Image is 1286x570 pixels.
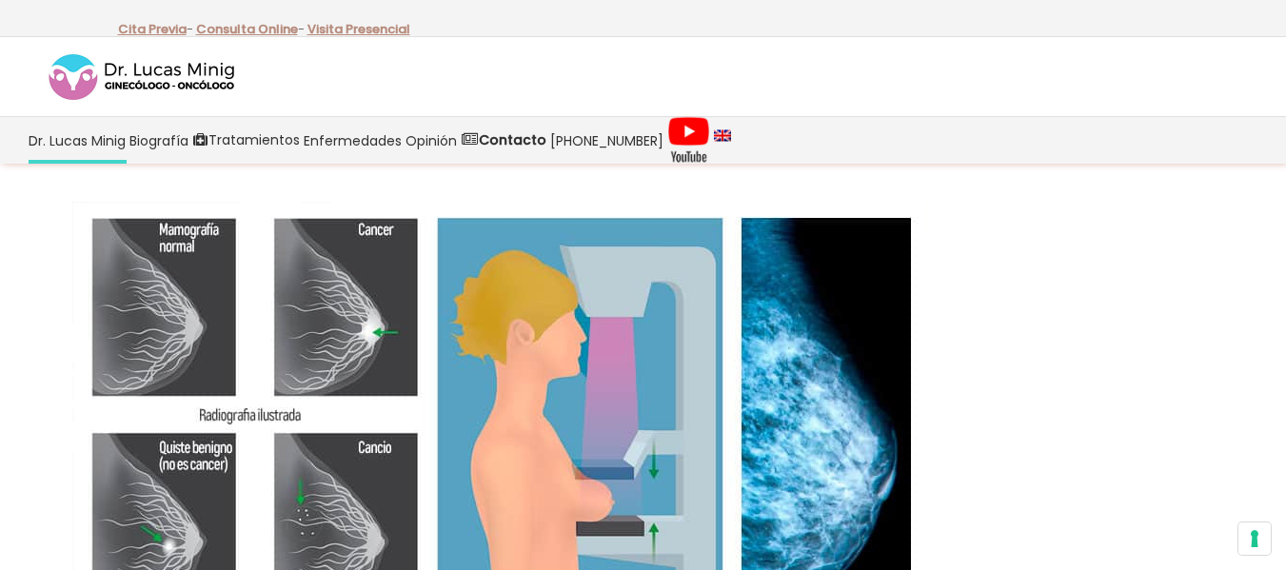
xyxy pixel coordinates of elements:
[714,129,731,141] img: language english
[29,129,126,151] span: Dr. Lucas Minig
[665,117,712,164] a: Videos Youtube Ginecología
[550,129,663,151] span: [PHONE_NUMBER]
[307,20,410,38] a: Visita Presencial
[548,117,665,164] a: [PHONE_NUMBER]
[128,117,190,164] a: Biografía
[404,117,459,164] a: Opinión
[196,20,298,38] a: Consulta Online
[118,20,187,38] a: Cita Previa
[667,116,710,164] img: Videos Youtube Ginecología
[712,117,733,164] a: language english
[1238,522,1271,555] button: Sus preferencias de consentimiento para tecnologías de seguimiento
[304,129,402,151] span: Enfermedades
[129,129,188,151] span: Biografía
[479,130,546,149] strong: Contacto
[406,129,457,151] span: Opinión
[118,17,193,42] p: -
[190,117,302,164] a: Tratamientos
[302,117,404,164] a: Enfermedades
[459,117,548,164] a: Contacto
[27,117,128,164] a: Dr. Lucas Minig
[208,129,300,151] span: Tratamientos
[196,17,305,42] p: -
